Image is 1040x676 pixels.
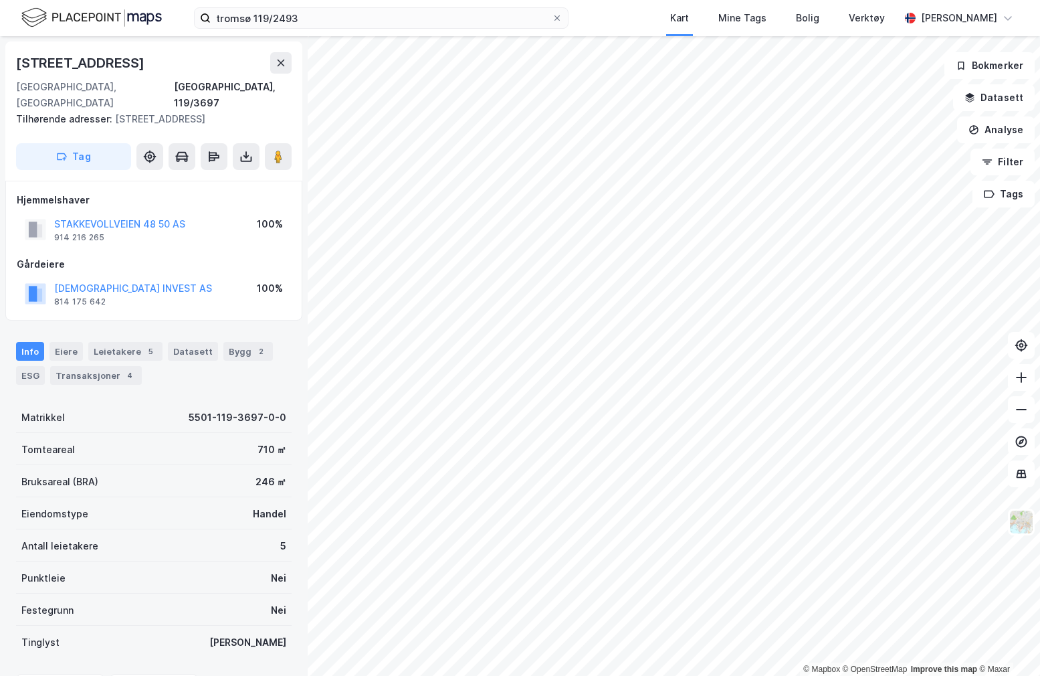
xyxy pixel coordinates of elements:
[254,345,268,358] div: 2
[21,506,88,522] div: Eiendomstype
[257,280,283,297] div: 100%
[921,10,997,26] div: [PERSON_NAME]
[16,79,174,111] div: [GEOGRAPHIC_DATA], [GEOGRAPHIC_DATA]
[174,79,292,111] div: [GEOGRAPHIC_DATA], 119/3697
[21,410,65,426] div: Matrikkel
[123,369,136,382] div: 4
[957,116,1035,143] button: Analyse
[280,538,286,554] div: 5
[21,442,75,458] div: Tomteareal
[944,52,1035,79] button: Bokmerker
[211,8,552,28] input: Søk på adresse, matrikkel, gårdeiere, leietakere eller personer
[49,342,83,361] div: Eiere
[973,612,1040,676] div: Kontrollprogram for chat
[911,665,977,674] a: Improve this map
[16,342,44,361] div: Info
[21,570,66,586] div: Punktleie
[253,506,286,522] div: Handel
[1009,509,1034,535] img: Z
[21,602,74,618] div: Festegrunn
[843,665,908,674] a: OpenStreetMap
[271,602,286,618] div: Nei
[54,297,106,307] div: 814 175 642
[209,635,286,651] div: [PERSON_NAME]
[718,10,766,26] div: Mine Tags
[255,474,286,490] div: 246 ㎡
[16,111,281,127] div: [STREET_ADDRESS]
[972,181,1035,207] button: Tags
[257,216,283,232] div: 100%
[144,345,157,358] div: 5
[16,366,45,385] div: ESG
[670,10,689,26] div: Kart
[189,410,286,426] div: 5501-119-3697-0-0
[88,342,163,361] div: Leietakere
[16,113,115,124] span: Tilhørende adresser:
[973,612,1040,676] iframe: Chat Widget
[21,474,98,490] div: Bruksareal (BRA)
[168,342,218,361] div: Datasett
[849,10,885,26] div: Verktøy
[16,143,131,170] button: Tag
[21,6,162,29] img: logo.f888ab2527a4732fd821a326f86c7f29.svg
[21,538,98,554] div: Antall leietakere
[796,10,819,26] div: Bolig
[16,52,147,74] div: [STREET_ADDRESS]
[50,366,142,385] div: Transaksjoner
[257,442,286,458] div: 710 ㎡
[21,635,60,651] div: Tinglyst
[970,149,1035,175] button: Filter
[271,570,286,586] div: Nei
[17,192,291,208] div: Hjemmelshaver
[17,256,291,272] div: Gårdeiere
[803,665,840,674] a: Mapbox
[223,342,273,361] div: Bygg
[54,232,104,243] div: 914 216 265
[953,84,1035,111] button: Datasett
